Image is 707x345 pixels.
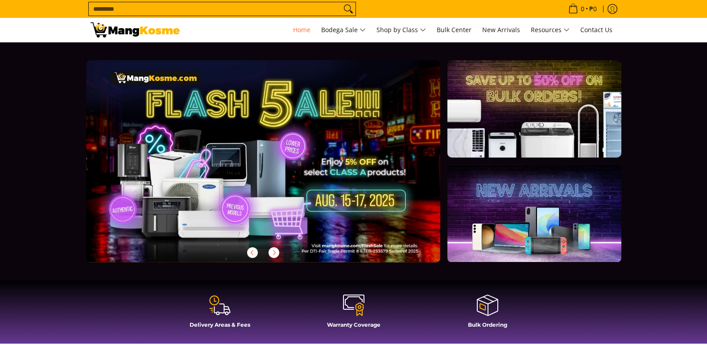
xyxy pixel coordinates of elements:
button: Next [264,243,284,262]
a: Shop by Class [372,18,430,42]
nav: Main Menu [189,18,617,42]
a: Bulk Ordering [425,294,550,335]
h4: Delivery Areas & Fees [157,321,282,328]
span: • [566,4,600,14]
img: Mang Kosme: Your Home Appliances Warehouse Sale Partner! [91,22,180,37]
a: New Arrivals [478,18,525,42]
h4: Bulk Ordering [425,321,550,328]
button: Search [341,2,356,16]
h4: Warranty Coverage [291,321,416,328]
span: Bodega Sale [321,25,366,36]
a: Resources [526,18,574,42]
span: Shop by Class [376,25,426,36]
span: 0 [579,6,586,12]
span: Bulk Center [437,25,471,34]
a: More [86,60,469,277]
a: Bulk Center [432,18,476,42]
a: Delivery Areas & Fees [157,294,282,335]
button: Previous [243,243,262,262]
span: New Arrivals [482,25,520,34]
a: Bodega Sale [317,18,370,42]
span: Home [293,25,310,34]
a: Warranty Coverage [291,294,416,335]
span: Contact Us [580,25,612,34]
a: Home [289,18,315,42]
span: Resources [531,25,570,36]
a: Contact Us [576,18,617,42]
span: ₱0 [588,6,598,12]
